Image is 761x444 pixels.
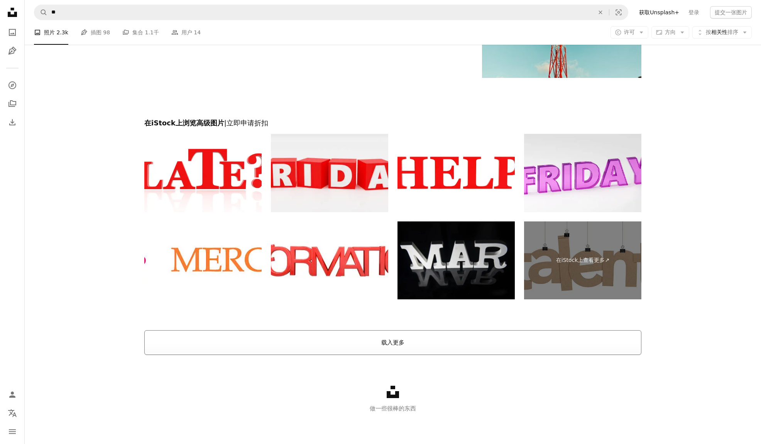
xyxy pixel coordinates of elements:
[144,330,641,355] button: 载入更多
[5,387,20,402] a: 登录/注册
[5,424,20,439] button: 菜单
[592,5,609,20] button: 清除
[144,118,641,128] h2: 在iStock上浏览高级图片
[5,78,20,93] a: 探索
[5,43,20,59] a: 插图
[706,29,711,35] span: 按
[610,26,648,39] button: 许可
[727,29,738,35] span: 排序
[25,404,761,413] p: 做一些很棒的东西
[34,5,628,20] form: 查找全站点的视觉效果
[144,221,262,300] img: 谢谢你，粉红橙
[5,5,20,22] a: 主页 — Unsplash
[634,6,684,19] a: 获取Unsplash+
[271,134,388,212] img: 灰色背景上用红色立方体效果书写的3d黑色星期五。销售促销概念。
[651,26,689,39] button: 方向
[171,20,201,45] a: 用户 14
[271,221,388,300] img: 信息3d渲染红色
[397,134,515,212] img: 白色背景红底的帮助概念
[5,25,20,40] a: 照片
[5,96,20,111] a: 集合
[81,20,110,45] a: 插图 98
[524,221,641,300] a: 在iStock上查看更多↗
[397,221,515,300] img: 海
[103,28,110,37] span: 98
[624,29,635,35] span: 许可
[609,5,628,20] button: 视觉搜索
[34,5,47,20] button: 搜索Unsplash
[5,405,20,421] button: 语言
[122,20,159,45] a: 集合 1.1千
[706,29,738,36] span: 相关性
[710,6,752,19] button: 提交一张图片
[684,6,704,19] a: 登录
[524,134,641,212] img: 灰色背景上用玻璃效果书写的3d黑色星期五。销售促销概念。
[665,29,676,35] span: 方向
[194,28,201,37] span: 14
[692,26,752,39] button: 按相关性排序
[5,115,20,130] a: 下载历史记录
[145,28,159,37] span: 1.1千
[224,119,268,127] span: | 立即申请折扣
[144,134,262,212] img: 带问号的后期概念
